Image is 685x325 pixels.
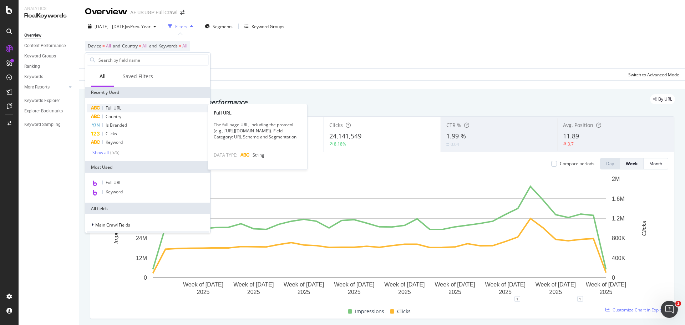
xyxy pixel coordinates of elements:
[24,121,74,128] a: Keyword Sampling
[85,87,210,98] div: Recently Used
[183,281,223,288] text: Week of [DATE]
[334,141,346,147] div: 8.18%
[139,43,141,49] span: =
[253,152,264,158] span: String
[24,63,74,70] a: Ranking
[485,281,526,288] text: Week of [DATE]
[122,43,138,49] span: Country
[641,221,647,236] text: Clicks
[136,255,147,261] text: 12M
[95,222,130,228] span: Main Crawl Fields
[661,301,678,318] iframe: Intercom live chat
[24,73,74,81] a: Keywords
[24,63,40,70] div: Ranking
[446,143,449,146] img: Equal
[106,122,127,128] span: Is Branded
[24,6,73,12] div: Analytics
[197,289,210,295] text: 2025
[175,24,187,30] div: Filters
[560,161,594,167] div: Compare periods
[499,289,512,295] text: 2025
[165,21,196,32] button: Filters
[100,73,106,80] div: All
[24,97,60,105] div: Keywords Explorer
[549,289,562,295] text: 2025
[85,6,127,18] div: Overview
[106,41,111,51] span: All
[242,21,287,32] button: Keyword Groups
[24,52,74,60] a: Keyword Groups
[329,132,361,140] span: 24,141,549
[435,281,475,288] text: Week of [DATE]
[24,97,74,105] a: Keywords Explorer
[24,83,67,91] a: More Reports
[213,24,233,30] span: Segments
[612,195,625,202] text: 1.6M
[612,255,625,261] text: 400K
[96,175,663,299] svg: A chart.
[126,24,151,30] span: vs Prev. Year
[179,43,181,49] span: =
[334,281,374,288] text: Week of [DATE]
[106,139,123,145] span: Keyword
[106,189,123,195] span: Keyword
[563,122,593,128] span: Avg. Position
[180,10,184,15] div: arrow-right-arrow-left
[451,141,459,147] div: 0.04
[644,158,668,169] button: Month
[398,289,411,295] text: 2025
[625,69,679,80] button: Switch to Advanced Mode
[24,107,63,115] div: Explorer Bookmarks
[85,21,159,32] button: [DATE] - [DATE]vsPrev. Year
[563,132,579,140] span: 11.89
[649,161,662,167] div: Month
[600,289,613,295] text: 2025
[24,32,41,39] div: Overview
[446,122,461,128] span: CTR %
[24,42,66,50] div: Content Performance
[87,231,209,243] div: URLs
[612,275,615,281] text: 0
[136,235,147,241] text: 24M
[600,158,620,169] button: Day
[448,289,461,295] text: 2025
[144,275,147,281] text: 0
[568,141,574,147] div: 3.7
[536,281,576,288] text: Week of [DATE]
[612,235,625,241] text: 800K
[142,41,147,51] span: All
[85,161,210,173] div: Most Used
[113,43,120,49] span: and
[252,24,284,30] div: Keyword Groups
[24,42,74,50] a: Content Performance
[102,43,105,49] span: =
[182,41,187,51] span: All
[620,158,644,169] button: Week
[158,43,178,49] span: Keywords
[85,203,210,214] div: All fields
[24,52,56,60] div: Keyword Groups
[384,281,425,288] text: Week of [DATE]
[355,307,384,316] span: Impressions
[106,113,121,120] span: Country
[123,73,153,80] div: Saved Filters
[24,12,73,20] div: RealKeywords
[329,122,343,128] span: Clicks
[247,289,260,295] text: 2025
[106,105,121,111] span: Full URL
[106,131,117,137] span: Clicks
[658,97,672,101] span: By URL
[24,107,74,115] a: Explorer Bookmarks
[586,281,626,288] text: Week of [DATE]
[149,43,157,49] span: and
[233,281,274,288] text: Week of [DATE]
[214,152,237,158] span: DATA TYPE:
[106,179,121,186] span: Full URL
[88,43,101,49] span: Device
[626,161,638,167] div: Week
[628,72,679,78] div: Switch to Advanced Mode
[130,9,177,16] div: AE US UGP Full Crawl
[397,307,411,316] span: Clicks
[208,110,307,116] div: Full URL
